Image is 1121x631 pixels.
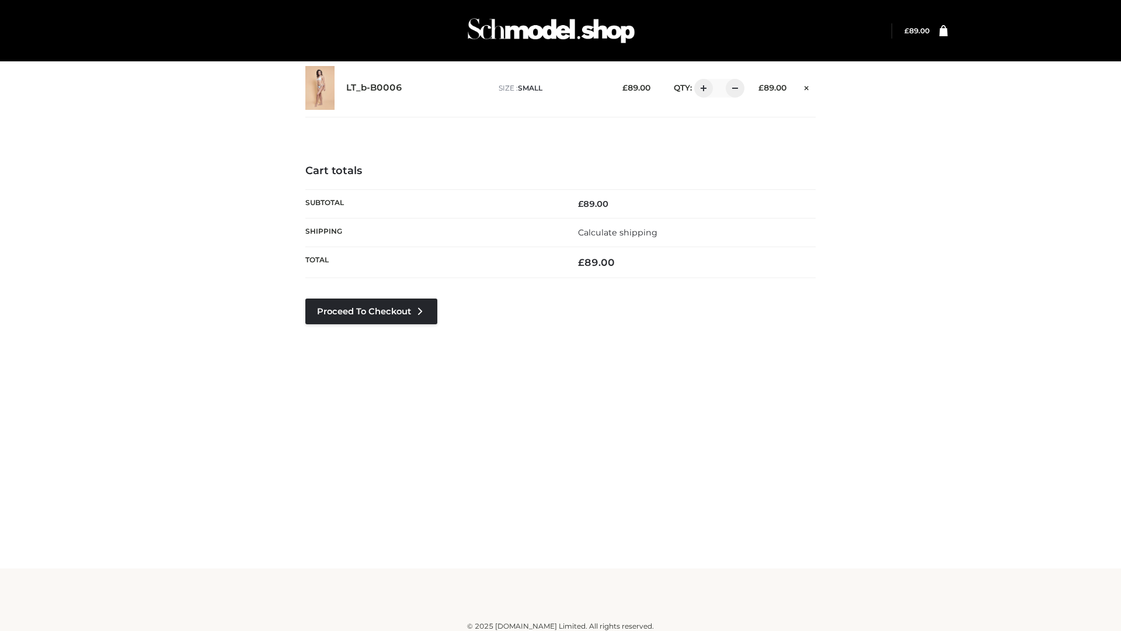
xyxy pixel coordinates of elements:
bdi: 89.00 [622,83,650,92]
img: Schmodel Admin 964 [464,8,639,54]
a: Calculate shipping [578,227,657,238]
span: £ [622,83,628,92]
a: LT_b-B0006 [346,82,402,93]
bdi: 89.00 [904,26,929,35]
h4: Cart totals [305,165,816,178]
span: £ [904,26,909,35]
a: Remove this item [798,79,816,94]
bdi: 89.00 [758,83,786,92]
span: £ [578,256,584,268]
a: Proceed to Checkout [305,299,437,324]
p: size : [499,83,604,93]
span: £ [758,83,764,92]
div: QTY: [662,79,740,98]
th: Shipping [305,218,560,247]
img: LT_b-B0006 - SMALL [305,66,335,110]
a: £89.00 [904,26,929,35]
bdi: 89.00 [578,199,608,209]
span: SMALL [518,84,542,92]
th: Total [305,247,560,278]
span: £ [578,199,583,209]
th: Subtotal [305,189,560,218]
bdi: 89.00 [578,256,615,268]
